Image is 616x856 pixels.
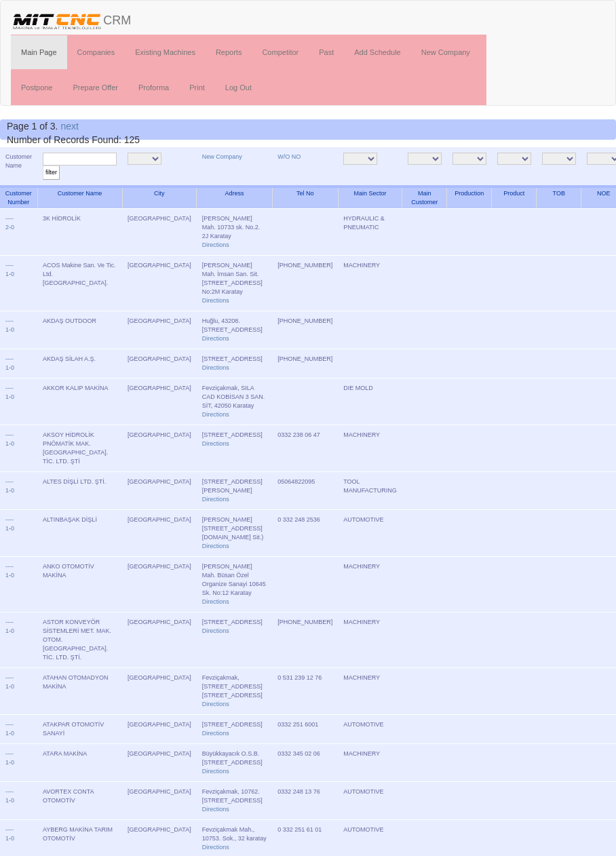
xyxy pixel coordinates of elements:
[122,472,197,510] td: [GEOGRAPHIC_DATA]
[537,187,581,209] th: TOB
[11,11,103,31] img: header.png
[197,715,273,744] td: [STREET_ADDRESS]
[202,153,242,160] a: New Company
[5,355,14,362] a: ----
[11,525,14,532] a: 0
[67,35,126,69] a: Companies
[5,674,14,681] a: ----
[197,557,273,612] td: [PERSON_NAME] Mah. Büsan Özel Organize Sanayi 10645 Sk. No:12 Karatay
[179,71,215,104] a: Print
[37,311,122,349] td: AKDAŞ OUTDOOR
[37,472,122,510] td: ALTES DİŞLİ LTD. ŞTİ.
[202,241,229,248] a: Directions
[197,209,273,256] td: [PERSON_NAME] Mah. 10733 sk. No.2. 2J Karatay
[197,349,273,378] td: [STREET_ADDRESS]
[5,759,9,766] a: 1
[272,715,338,744] td: 0332 251 6001
[202,364,229,371] a: Directions
[37,209,122,256] td: 3K HİDROLİK
[202,543,229,549] a: Directions
[197,472,273,510] td: [STREET_ADDRESS][PERSON_NAME]
[338,715,402,744] td: AUTOMOTIVE
[5,619,14,625] a: ----
[272,311,338,349] td: [PHONE_NUMBER]
[7,121,140,145] span: Number of Records Found: 125
[338,256,402,311] td: MACHINERY
[5,364,9,371] a: 1
[11,224,14,231] a: 0
[338,378,402,425] td: DIE MOLD
[122,378,197,425] td: [GEOGRAPHIC_DATA]
[202,806,229,813] a: Directions
[202,440,229,447] a: Directions
[5,572,9,579] a: 1
[5,478,14,485] a: ----
[5,797,9,804] a: 1
[338,209,402,256] td: HYDRAULIC & PNEUMATIC
[272,187,338,209] th: Tel No
[411,35,480,69] a: New Company
[122,612,197,668] td: [GEOGRAPHIC_DATA]
[492,187,537,209] th: Product
[11,440,14,447] a: 0
[11,364,14,371] a: 0
[197,612,273,668] td: [STREET_ADDRESS]
[11,487,14,494] a: 0
[122,256,197,311] td: [GEOGRAPHIC_DATA]
[122,209,197,256] td: [GEOGRAPHIC_DATA]
[338,510,402,557] td: AUTOMOTIVE
[202,768,229,775] a: Directions
[309,35,344,69] a: Past
[202,701,229,707] a: Directions
[60,121,78,132] a: next
[37,612,122,668] td: ASTOR KONVEYÖR SİSTEMLERİ MET. MAK. OTOM. [GEOGRAPHIC_DATA]. TİC. LTD. ŞTİ.
[11,572,14,579] a: 0
[5,393,9,400] a: 1
[122,744,197,782] td: [GEOGRAPHIC_DATA]
[11,730,14,737] a: 0
[197,744,273,782] td: Büyükkayacık O.S.B. [STREET_ADDRESS]
[272,510,338,557] td: 0 332 248 2536
[272,744,338,782] td: 0332 345 02 06
[5,385,14,391] a: ----
[277,153,301,160] a: W/O NO
[197,668,273,715] td: Fevziçakmak, [STREET_ADDRESS] [STREET_ADDRESS]
[197,256,273,311] td: [PERSON_NAME] Mah. İmsan San. Sit. [STREET_ADDRESS] No:2M Karatay
[11,759,14,766] a: 0
[5,440,9,447] a: 1
[338,557,402,612] td: MACHINERY
[128,71,179,104] a: Proforma
[197,187,273,209] th: Adress
[202,598,229,605] a: Directions
[11,393,14,400] a: 0
[202,297,229,304] a: Directions
[5,262,14,269] a: ----
[272,256,338,311] td: [PHONE_NUMBER]
[202,496,229,503] a: Directions
[5,721,14,728] a: ----
[197,782,273,820] td: Fevziçakmak, 10762. [STREET_ADDRESS]
[206,35,252,69] a: Reports
[5,317,14,324] a: ----
[11,627,14,634] a: 0
[5,215,14,222] a: ----
[7,121,58,132] span: Page 1 of 3.
[1,1,141,35] a: CRM
[338,187,402,209] th: Main Sector
[338,472,402,510] td: TOOL MANUFACTURING
[5,487,9,494] a: 1
[11,35,67,69] a: Main Page
[197,425,273,472] td: [STREET_ADDRESS]
[197,378,273,425] td: Fevziçakmak, SILA CAD KOBİSAN 3 SAN. SİT, 42050 Karatay
[5,750,14,757] a: ----
[272,349,338,378] td: [PHONE_NUMBER]
[202,335,229,342] a: Directions
[5,525,9,532] a: 1
[272,472,338,510] td: 05064822095
[5,826,14,833] a: ----
[5,835,9,842] a: 1
[11,683,14,690] a: 0
[37,378,122,425] td: AKKOR KALIP MAKİNA
[122,311,197,349] td: [GEOGRAPHIC_DATA]
[37,256,122,311] td: ACOS Makine San. Ve Tic. Ltd. [GEOGRAPHIC_DATA].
